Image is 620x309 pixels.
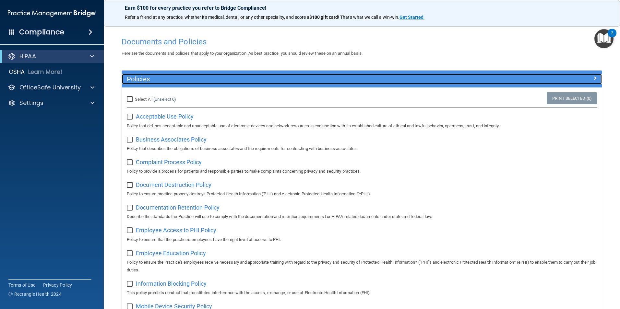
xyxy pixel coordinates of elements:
[136,159,202,166] span: Complaint Process Policy
[8,7,96,20] img: PMB logo
[127,145,597,153] p: Policy that describes the obligations of business associates and the requirements for contracting...
[611,33,613,41] div: 2
[127,289,597,297] p: This policy prohibits conduct that constitutes interference with the access, exchange, or use of ...
[127,122,597,130] p: Policy that defines acceptable and unacceptable use of electronic devices and network resources i...
[9,68,25,76] p: OSHA
[136,280,207,287] span: Information Blocking Policy
[136,204,220,211] span: Documentation Retention Policy
[122,51,363,56] span: Here are the documents and policies that apply to your organization. As best practice, you should...
[19,52,36,60] p: HIPAA
[127,213,597,221] p: Describe the standards the Practice will use to comply with the documentation and retention requi...
[127,97,134,102] input: Select All (Unselect 0)
[43,282,72,288] a: Privacy Policy
[125,5,599,11] p: Earn $100 for every practice you refer to Bridge Compliance!
[8,282,35,288] a: Terms of Use
[8,84,94,91] a: OfficeSafe University
[127,74,597,84] a: Policies
[19,99,43,107] p: Settings
[127,236,597,244] p: Policy to ensure that the practice's employees have the right level of access to PHI.
[338,15,399,20] span: ! That's what we call a win-win.
[19,28,64,37] h4: Compliance
[135,97,152,102] span: Select All
[127,75,477,83] h5: Policies
[399,15,423,20] strong: Get Started
[8,52,94,60] a: HIPAA
[8,291,62,297] span: Ⓒ Rectangle Health 2024
[127,258,597,274] p: Policy to ensure the Practice's employees receive necessary and appropriate training with regard ...
[127,167,597,175] p: Policy to provide a process for patients and responsible parties to make complaints concerning pr...
[309,15,338,20] strong: $100 gift card
[399,15,424,20] a: Get Started
[594,29,614,48] button: Open Resource Center, 2 new notifications
[8,99,94,107] a: Settings
[136,181,211,188] span: Document Destruction Policy
[136,227,216,234] span: Employee Access to PHI Policy
[136,136,207,143] span: Business Associates Policy
[127,190,597,198] p: Policy to ensure practice properly destroys Protected Health Information ('PHI') and electronic P...
[19,84,81,91] p: OfficeSafe University
[136,113,194,120] span: Acceptable Use Policy
[28,68,63,76] p: Learn More!
[122,38,602,46] h4: Documents and Policies
[125,15,309,20] span: Refer a friend at any practice, whether it's medical, dental, or any other speciality, and score a
[136,250,206,257] span: Employee Education Policy
[153,97,176,102] a: (Unselect 0)
[547,92,597,104] a: Print Selected (0)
